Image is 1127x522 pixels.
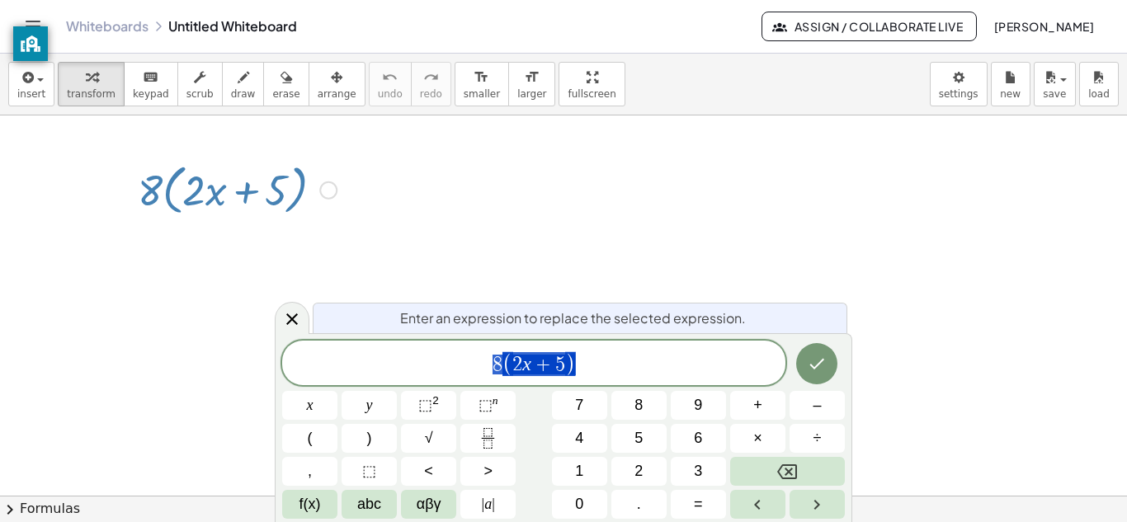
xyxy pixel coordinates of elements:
[730,490,785,519] button: Left arrow
[420,88,442,100] span: redo
[401,424,456,453] button: Square root
[730,424,785,453] button: Times
[993,19,1094,34] span: [PERSON_NAME]
[67,88,116,100] span: transform
[611,391,667,420] button: 8
[1034,62,1076,106] button: save
[401,457,456,486] button: Less than
[17,88,45,100] span: insert
[694,493,703,515] span: =
[790,490,845,519] button: Right arrow
[362,460,376,482] span: ⬚
[522,353,531,374] var: x
[552,490,607,519] button: 0
[575,427,583,449] span: 4
[555,355,565,374] span: 5
[366,394,373,416] span: y
[460,457,516,486] button: Greater than
[8,62,54,106] button: insert
[482,493,495,515] span: a
[671,490,726,519] button: Equals
[1079,62,1119,106] button: load
[565,352,576,376] span: )
[143,68,158,87] i: keyboard
[382,68,398,87] i: undo
[671,457,726,486] button: 3
[611,424,667,453] button: 5
[611,457,667,486] button: 2
[263,62,309,106] button: erase
[1088,88,1110,100] span: load
[611,490,667,519] button: .
[796,343,837,384] button: Done
[20,13,46,40] button: Toggle navigation
[282,391,337,420] button: x
[58,62,125,106] button: transform
[308,427,313,449] span: (
[634,394,643,416] span: 8
[479,397,493,413] span: ⬚
[424,460,433,482] span: <
[524,68,540,87] i: format_size
[307,394,314,416] span: x
[418,397,432,413] span: ⬚
[423,68,439,87] i: redo
[1000,88,1021,100] span: new
[575,394,583,416] span: 7
[282,490,337,519] button: Functions
[492,496,495,512] span: |
[357,493,381,515] span: abc
[980,12,1107,41] button: [PERSON_NAME]
[464,88,500,100] span: smaller
[813,394,821,416] span: –
[282,424,337,453] button: (
[939,88,978,100] span: settings
[342,424,397,453] button: )
[318,88,356,100] span: arrange
[753,427,762,449] span: ×
[493,394,498,407] sup: n
[308,460,312,482] span: ,
[552,457,607,486] button: 1
[417,493,441,515] span: αβγ
[432,394,439,407] sup: 2
[222,62,265,106] button: draw
[776,19,963,34] span: Assign / Collaborate Live
[502,352,513,376] span: (
[425,427,433,449] span: √
[790,391,845,420] button: Minus
[753,394,762,416] span: +
[930,62,988,106] button: settings
[272,88,299,100] span: erase
[342,490,397,519] button: Alphabet
[637,493,641,515] span: .
[460,391,516,420] button: Superscript
[671,424,726,453] button: 6
[634,427,643,449] span: 5
[517,88,546,100] span: larger
[299,493,321,515] span: f(x)
[401,490,456,519] button: Greek alphabet
[66,18,149,35] a: Whiteboards
[991,62,1030,106] button: new
[369,62,412,106] button: undoundo
[282,457,337,486] button: ,
[790,424,845,453] button: Divide
[671,391,726,420] button: 9
[512,355,522,374] span: 2
[309,62,365,106] button: arrange
[13,26,48,61] button: privacy banner
[411,62,451,106] button: redoredo
[400,308,746,328] span: Enter an expression to replace the selected expression.
[186,88,214,100] span: scrub
[694,427,702,449] span: 6
[177,62,223,106] button: scrub
[575,460,583,482] span: 1
[531,355,555,374] span: +
[634,460,643,482] span: 2
[342,457,397,486] button: Placeholder
[231,88,256,100] span: draw
[401,391,456,420] button: Squared
[474,68,489,87] i: format_size
[552,424,607,453] button: 4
